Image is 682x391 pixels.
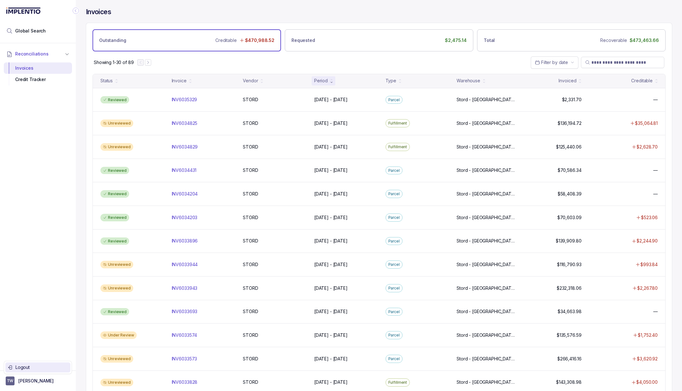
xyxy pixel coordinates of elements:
[100,190,129,198] div: Reviewed
[558,167,582,173] p: $70,586.34
[86,8,111,16] h4: Invoices
[457,78,480,84] div: Warehouse
[172,78,187,84] div: Invoice
[558,308,582,315] p: $34,663.98
[314,308,348,315] p: [DATE] - [DATE]
[558,120,581,126] p: $136,194.72
[100,308,129,316] div: Reviewed
[172,356,197,362] p: INV6033573
[631,78,653,84] div: Creditable
[557,214,582,221] p: $70,603.09
[100,214,129,221] div: Reviewed
[637,144,658,150] p: $2,628.70
[531,56,578,68] button: Date Range Picker
[314,120,348,126] p: [DATE] - [DATE]
[243,285,258,291] p: STORD
[388,332,400,338] p: Parcel
[559,78,576,84] div: Invoiced
[100,96,129,104] div: Reviewed
[388,120,407,126] p: Fulfillment
[388,238,400,244] p: Parcel
[18,378,54,384] p: [PERSON_NAME]
[172,167,197,173] p: INV6034431
[457,379,515,385] p: Stord - [GEOGRAPHIC_DATA]
[457,191,515,197] p: Stord - [GEOGRAPHIC_DATA]
[314,261,348,268] p: [DATE] - [DATE]
[457,144,515,150] p: Stord - [GEOGRAPHIC_DATA]
[9,62,67,74] div: Invoices
[314,78,328,84] div: Period
[6,376,70,385] button: User initials[PERSON_NAME]
[457,214,515,221] p: Stord - [GEOGRAPHIC_DATA]
[388,285,400,291] p: Parcel
[243,167,258,173] p: STORD
[243,356,258,362] p: STORD
[72,7,80,15] div: Collapse Icon
[100,78,113,84] div: Status
[457,356,515,362] p: Stord - [GEOGRAPHIC_DATA]
[557,332,581,338] p: $135,576.59
[243,238,258,244] p: STORD
[557,356,581,362] p: $266,416.16
[245,37,274,44] p: $470,988.52
[100,167,129,174] div: Reviewed
[388,261,400,268] p: Parcel
[172,144,198,150] p: INV6034829
[243,332,258,338] p: STORD
[388,167,400,174] p: Parcel
[557,261,581,268] p: $116,790.93
[243,191,258,197] p: STORD
[243,308,258,315] p: STORD
[314,379,348,385] p: [DATE] - [DATE]
[457,308,515,315] p: Stord - [GEOGRAPHIC_DATA]
[94,59,134,66] p: Showing 1-30 of 89
[6,376,15,385] span: User initials
[100,237,129,245] div: Reviewed
[314,144,348,150] p: [DATE] - [DATE]
[172,332,197,338] p: INV6033574
[243,96,258,103] p: STORD
[100,143,133,151] div: Unreviewed
[457,285,515,291] p: Stord - [GEOGRAPHIC_DATA]
[172,261,198,268] p: INV6033944
[558,191,582,197] p: $58,408.39
[457,332,515,338] p: Stord - [GEOGRAPHIC_DATA]
[314,356,348,362] p: [DATE] - [DATE]
[388,309,400,315] p: Parcel
[15,364,68,371] p: Logout
[653,191,658,197] p: —
[243,214,258,221] p: STORD
[636,379,658,385] p: $4,050.00
[653,308,658,315] p: —
[145,59,151,66] button: Next Page
[100,355,133,363] div: Unreviewed
[388,97,400,103] p: Parcel
[484,37,495,44] p: Total
[243,144,258,150] p: STORD
[99,37,126,44] p: Outstanding
[314,96,348,103] p: [DATE] - [DATE]
[15,28,46,34] span: Global Search
[94,59,134,66] div: Remaining page entries
[562,96,582,103] p: $2,331.70
[556,379,581,385] p: $143,308.98
[172,308,198,315] p: INV6033693
[314,167,348,173] p: [DATE] - [DATE]
[641,214,658,221] p: $523.06
[556,144,581,150] p: $125,440.06
[243,78,258,84] div: Vendor
[15,51,49,57] span: Reconciliations
[457,238,515,244] p: Stord - [GEOGRAPHIC_DATA]
[637,356,658,362] p: $3,620.92
[388,144,407,150] p: Fulfillment
[100,284,133,292] div: Unreviewed
[653,167,658,173] p: —
[457,261,515,268] p: Stord - [GEOGRAPHIC_DATA]
[172,191,198,197] p: INV6034204
[314,285,348,291] p: [DATE] - [DATE]
[172,120,198,126] p: INV6034825
[541,60,568,65] span: Filter by date
[9,74,67,85] div: Credit Tracker
[445,37,467,44] p: $2,475.14
[557,285,581,291] p: $232,318.06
